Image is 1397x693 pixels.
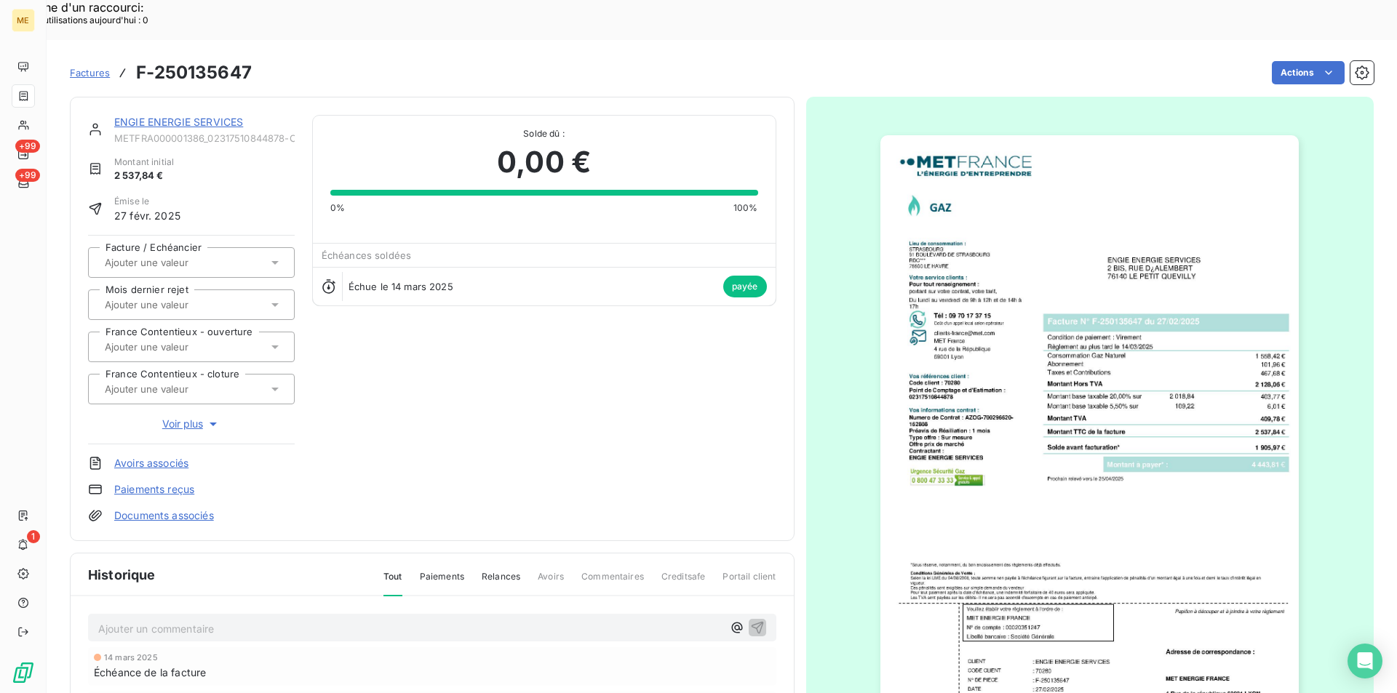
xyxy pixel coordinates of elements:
span: 0% [330,201,345,215]
span: METFRA000001386_02317510844878-CA1 [114,132,295,144]
span: Historique [88,565,156,585]
span: Voir plus [162,417,220,431]
input: Ajouter une valeur [103,382,250,396]
span: Échéances soldées [322,249,412,261]
input: Ajouter une valeur [103,298,250,311]
a: Avoirs associés [114,456,188,470]
h3: F-250135647 [136,60,252,86]
span: Émise le [114,195,180,208]
span: Échéance de la facture [94,665,206,680]
span: 27 févr. 2025 [114,208,180,223]
span: 2 537,84 € [114,169,174,183]
span: 14 mars 2025 [104,653,158,662]
a: Paiements reçus [114,482,194,497]
span: payée [723,276,767,297]
input: Ajouter une valeur [103,340,250,353]
a: Documents associés [114,508,214,523]
span: +99 [15,140,40,153]
span: Relances [482,570,520,595]
a: Factures [70,65,110,80]
span: 100% [733,201,758,215]
a: ENGIE ENERGIE SERVICES [114,116,243,128]
span: Montant initial [114,156,174,169]
img: Logo LeanPay [12,661,35,684]
span: 0,00 € [497,140,591,184]
button: Voir plus [88,416,295,432]
span: Échue le 14 mars 2025 [349,281,453,292]
span: Avoirs [538,570,564,595]
span: Tout [383,570,402,596]
span: 1 [27,530,40,543]
span: Paiements [420,570,464,595]
span: +99 [15,169,40,182]
span: Solde dû : [330,127,758,140]
span: Portail client [723,570,776,595]
span: Factures [70,67,110,79]
button: Actions [1272,61,1345,84]
span: Commentaires [581,570,644,595]
span: Creditsafe [661,570,706,595]
input: Ajouter une valeur [103,256,250,269]
div: Open Intercom Messenger [1348,644,1382,678]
